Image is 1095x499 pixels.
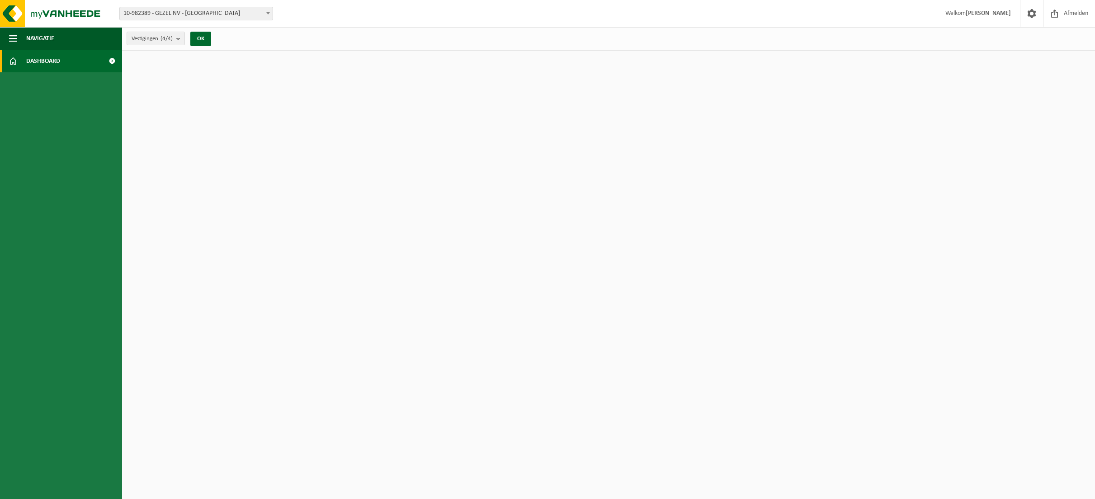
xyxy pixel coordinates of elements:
[120,7,273,20] span: 10-982389 - GEZEL NV - BUGGENHOUT
[132,32,173,46] span: Vestigingen
[26,27,54,50] span: Navigatie
[966,10,1011,17] strong: [PERSON_NAME]
[119,7,273,20] span: 10-982389 - GEZEL NV - BUGGENHOUT
[26,50,60,72] span: Dashboard
[190,32,211,46] button: OK
[160,36,173,42] count: (4/4)
[127,32,185,45] button: Vestigingen(4/4)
